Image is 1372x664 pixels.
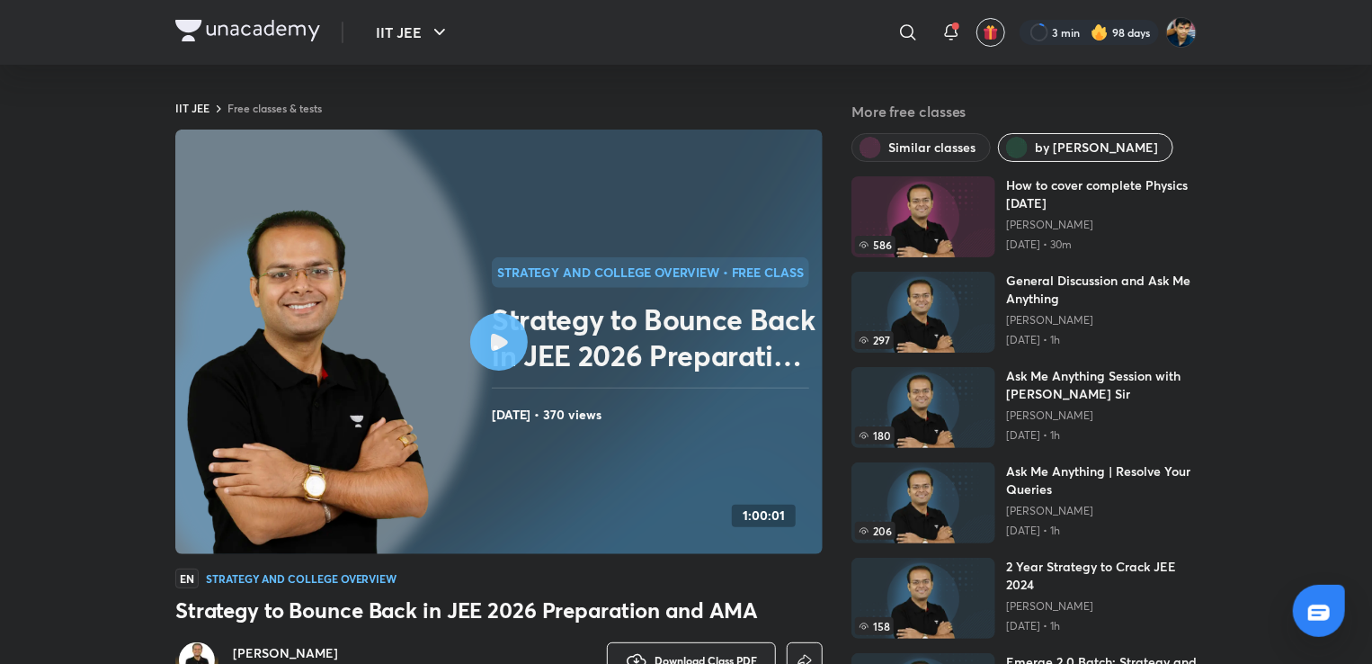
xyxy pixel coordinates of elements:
span: 586 [855,236,895,254]
button: Similar classes [851,133,991,162]
a: Company Logo [175,20,320,46]
img: avatar [983,24,999,40]
a: [PERSON_NAME] [1006,313,1197,328]
span: 180 [855,426,895,444]
a: IIT JEE [175,101,209,115]
h6: General Discussion and Ask Me Anything [1006,272,1197,308]
img: streak [1091,23,1109,41]
button: avatar [976,18,1005,47]
h4: [DATE] • 370 views [492,403,815,426]
h5: More free classes [851,101,1197,122]
p: [DATE] • 1h [1006,524,1197,538]
a: [PERSON_NAME] [1006,599,1197,614]
span: Similar classes [888,139,976,157]
h3: Strategy to Bounce Back in JEE 2026 Preparation and AMA [175,596,823,624]
span: 297 [855,331,894,349]
a: [PERSON_NAME] [1006,408,1197,423]
span: 158 [855,617,894,635]
a: Free classes & tests [227,101,322,115]
a: [PERSON_NAME] [1006,504,1197,518]
span: by Vineet Loomba [1035,139,1158,157]
p: [DATE] • 1h [1006,619,1197,633]
h2: Strategy to Bounce Back in JEE 2026 Preparation and AMA [492,301,815,373]
h6: How to cover complete Physics [DATE] [1006,176,1197,212]
span: 206 [855,522,895,540]
a: [PERSON_NAME] [233,644,464,662]
p: [DATE] • 30m [1006,238,1197,252]
img: Company Logo [175,20,320,41]
h6: 2 Year Strategy to Crack JEE 2024 [1006,558,1197,594]
button: IIT JEE [365,14,461,50]
h6: Ask Me Anything | Resolve Your Queries [1006,462,1197,498]
img: SHREYANSH GUPTA [1166,17,1197,48]
h6: Ask Me Anything Session with [PERSON_NAME] Sir [1006,367,1197,403]
h4: Strategy and College Overview [206,573,396,584]
p: [DATE] • 1h [1006,428,1197,443]
a: [PERSON_NAME] [1006,218,1197,232]
p: [DATE] • 1h [1006,333,1197,347]
h4: 1:00:01 [743,508,785,524]
span: EN [175,569,199,588]
button: by Vineet Loomba [998,133,1173,162]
